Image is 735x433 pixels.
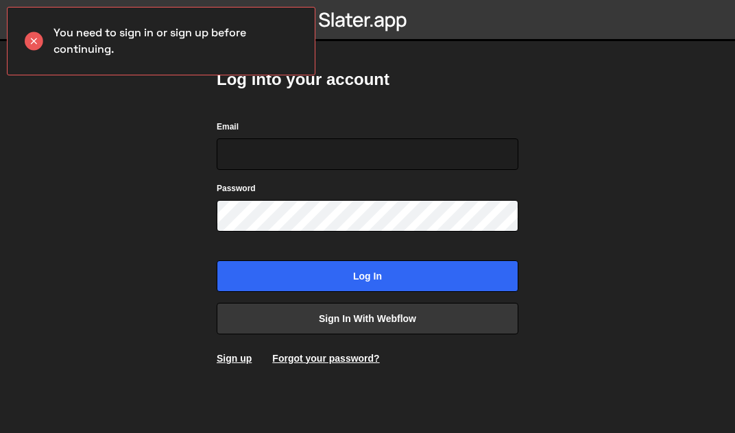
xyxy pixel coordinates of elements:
h2: Log into your account [217,69,518,90]
label: Email [217,120,239,134]
div: You need to sign in or sign up before continuing. [7,7,315,75]
a: Sign up [217,353,252,364]
a: Sign in with Webflow [217,303,518,334]
a: Forgot your password? [272,353,379,364]
label: Password [217,182,256,195]
input: Log in [217,260,518,292]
